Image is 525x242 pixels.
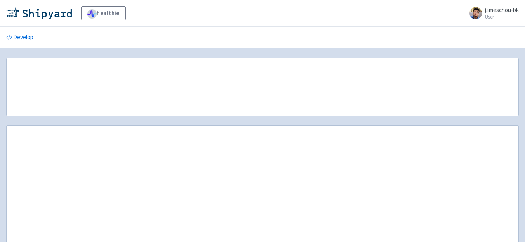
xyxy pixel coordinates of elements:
[485,6,519,14] span: jameschou-bk
[6,7,72,19] img: Shipyard logo
[485,14,519,19] small: User
[6,27,33,48] a: Develop
[81,6,126,20] a: healthie
[465,7,519,19] a: jameschou-bk User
